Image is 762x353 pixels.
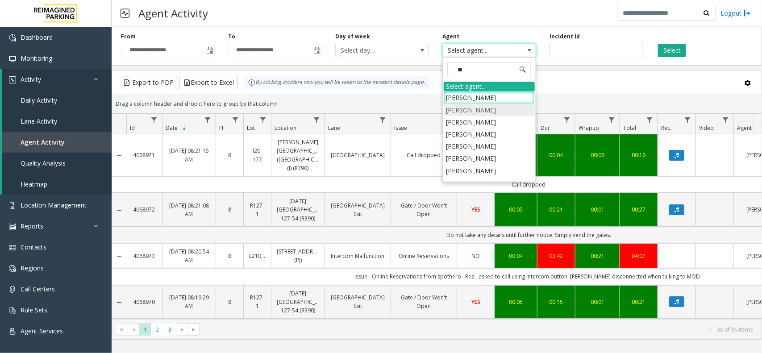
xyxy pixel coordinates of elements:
div: 00:27 [625,205,652,214]
a: Call dropped [396,151,451,159]
span: Quality Analysis [21,159,66,167]
span: YES [471,206,480,213]
a: Location Filter Menu [311,114,323,126]
a: 00:04 [543,151,570,159]
a: [PERSON_NAME][GEOGRAPHIC_DATA] ([GEOGRAPHIC_DATA]) (I) (R390) [277,138,319,172]
li: [PERSON_NAME] [444,152,535,164]
a: Gate / Door Won't Open [396,293,451,310]
a: [DATE] 08:19:29 AM [168,293,210,310]
span: Page 2 [151,324,163,336]
a: [STREET_ADDRESS](PJ) [277,247,319,264]
span: Call Centers [21,285,55,293]
span: Go to the next page [176,324,188,336]
a: Collapse Details [112,299,126,306]
span: Page 1 [139,324,151,336]
span: Date [166,124,178,132]
li: [PERSON_NAME] [444,116,535,128]
img: 'icon' [9,202,16,209]
a: I20-177 [249,146,266,163]
a: [DATE] [GEOGRAPHIC_DATA] 127-54 (R390) [277,197,319,223]
label: Day of week [335,33,370,41]
a: 8 [221,205,238,214]
a: Id Filter Menu [148,114,160,126]
span: Toggle popup [204,44,214,57]
div: 00:21 [581,252,614,260]
span: Id [130,124,135,132]
label: Incident Id [550,33,580,41]
a: Rec. Filter Menu [682,114,694,126]
span: Go to the last page [188,324,200,336]
a: Quality Analysis [2,153,112,174]
li: [PERSON_NAME] [444,165,535,177]
span: Agent Services [21,327,63,335]
span: Lot [247,124,255,132]
a: 8 [221,298,238,306]
span: Activity [21,75,41,83]
li: [PERSON_NAME] [444,128,535,140]
a: 00:21 [543,205,570,214]
a: R127-1 [249,201,266,218]
img: infoIcon.svg [248,79,255,86]
img: 'icon' [9,76,16,83]
img: logout [744,8,751,18]
a: H Filter Menu [229,114,242,126]
a: Wrapup Filter Menu [606,114,618,126]
a: 00:01 [581,298,614,306]
label: Agent [442,33,459,41]
span: Total [623,124,636,132]
a: Gate / Door Won't Open [396,201,451,218]
button: Export to PDF [121,76,177,89]
img: 'icon' [9,265,16,272]
span: Agent [737,124,752,132]
span: Issue [394,124,407,132]
div: 00:01 [581,205,614,214]
span: H [219,124,223,132]
a: 4068971 [132,151,157,159]
a: 03:42 [543,252,570,260]
span: Monitoring [21,54,52,62]
a: Lane Filter Menu [377,114,389,126]
a: 00:06 [581,151,614,159]
img: 'icon' [9,34,16,42]
label: From [121,33,136,41]
li: [PERSON_NAME] [444,91,535,104]
span: Reports [21,222,43,230]
a: 00:21 [625,298,652,306]
a: 00:05 [500,298,532,306]
span: Video [699,124,714,132]
a: 4068973 [132,252,157,260]
span: Lane [328,124,340,132]
a: [DATE] [GEOGRAPHIC_DATA] 127-54 (R390) [277,289,319,315]
span: Regions [21,264,44,272]
div: 00:15 [543,298,570,306]
img: 'icon' [9,328,16,335]
a: 04:07 [625,252,652,260]
a: [DATE] 08:20:54 AM [168,247,210,264]
div: 00:16 [625,151,652,159]
span: NO [472,252,480,260]
button: Select [658,44,686,57]
a: 00:05 [500,205,532,214]
a: Collapse Details [112,152,126,159]
a: [DATE] 08:21:08 AM [168,201,210,218]
span: Dashboard [21,33,53,42]
div: Data table [112,114,762,320]
img: 'icon' [9,307,16,314]
span: Sortable [181,125,188,132]
span: Contacts [21,243,46,251]
a: YES [462,298,489,306]
a: Daily Activity [2,90,112,111]
a: [GEOGRAPHIC_DATA] Exit [330,201,385,218]
a: Logout [720,8,751,18]
div: By clicking Incident row you will be taken to the incident details page. [244,76,429,89]
li: [PERSON_NAME] [444,140,535,152]
div: Drag a column header and drop it here to group by that column [112,96,762,112]
span: Heatmap [21,180,47,188]
span: Daily Activity [21,96,57,104]
span: Go to the next page [179,326,186,333]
